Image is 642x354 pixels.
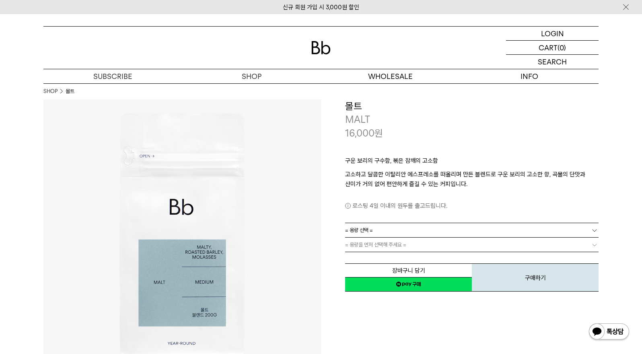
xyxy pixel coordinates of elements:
[345,170,599,189] p: 고소하고 달콤한 이탈리안 에스프레소를 떠올리며 만든 블렌드로 구운 보리의 고소한 향, 곡물의 단맛과 산미가 거의 없어 편안하게 즐길 수 있는 커피입니다.
[43,69,182,83] a: SUBSCRIBE
[311,41,331,54] img: 로고
[541,27,564,40] p: LOGIN
[558,41,566,54] p: (0)
[472,263,599,292] button: 구매하기
[43,87,58,95] a: SHOP
[345,223,373,237] span: = 용량 선택 =
[506,27,599,41] a: LOGIN
[345,113,599,126] p: MALT
[345,99,599,113] h3: 몰트
[182,69,321,83] a: SHOP
[345,126,383,140] p: 16,000
[321,69,460,83] p: WHOLESALE
[283,4,359,11] a: 신규 회원 가입 시 3,000원 할인
[538,55,567,69] p: SEARCH
[345,238,406,252] span: = 용량을 먼저 선택해 주세요 =
[66,87,74,95] li: 몰트
[345,263,472,277] button: 장바구니 담기
[588,323,630,342] img: 카카오톡 채널 1:1 채팅 버튼
[345,201,599,211] p: 로스팅 4일 이내의 원두를 출고드립니다.
[345,277,472,292] a: 새창
[345,156,599,170] p: 구운 보리의 구수함, 볶은 참깨의 고소함
[460,69,599,83] p: INFO
[506,41,599,55] a: CART (0)
[539,41,558,54] p: CART
[374,127,383,139] span: 원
